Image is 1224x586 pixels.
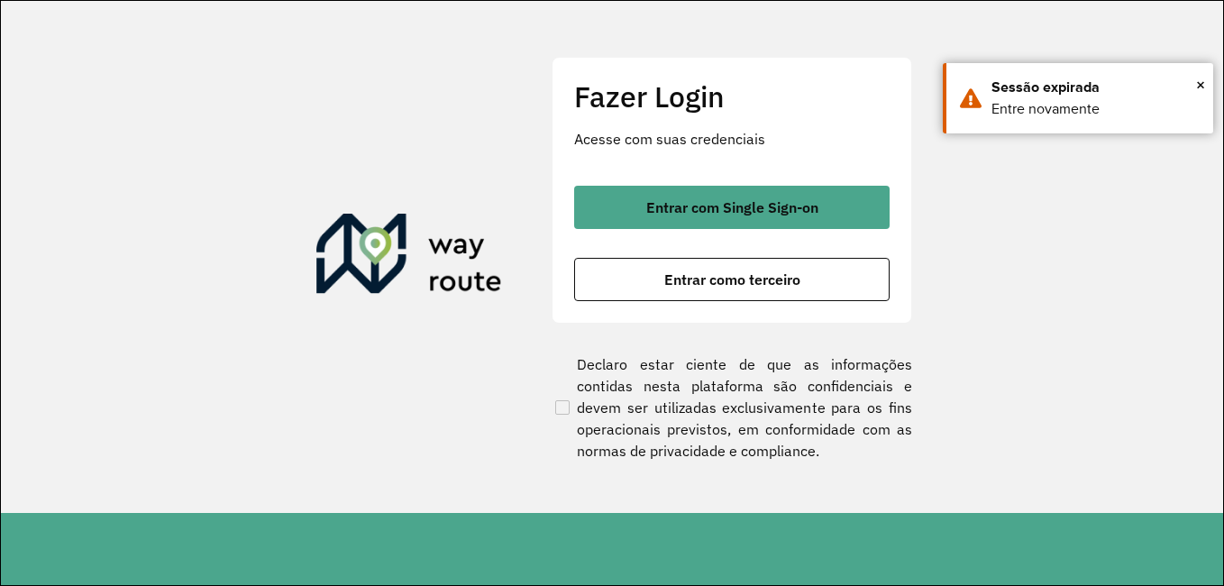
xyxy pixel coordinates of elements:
[574,186,890,229] button: button
[991,77,1200,98] div: Sessão expirada
[552,353,912,462] label: Declaro estar ciente de que as informações contidas nesta plataforma são confidenciais e devem se...
[574,128,890,150] p: Acesse com suas credenciais
[1196,71,1205,98] span: ×
[991,98,1200,120] div: Entre novamente
[574,79,890,114] h2: Fazer Login
[664,272,800,287] span: Entrar como terceiro
[646,200,818,215] span: Entrar com Single Sign-on
[1196,71,1205,98] button: Close
[316,214,502,300] img: Roteirizador AmbevTech
[574,258,890,301] button: button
